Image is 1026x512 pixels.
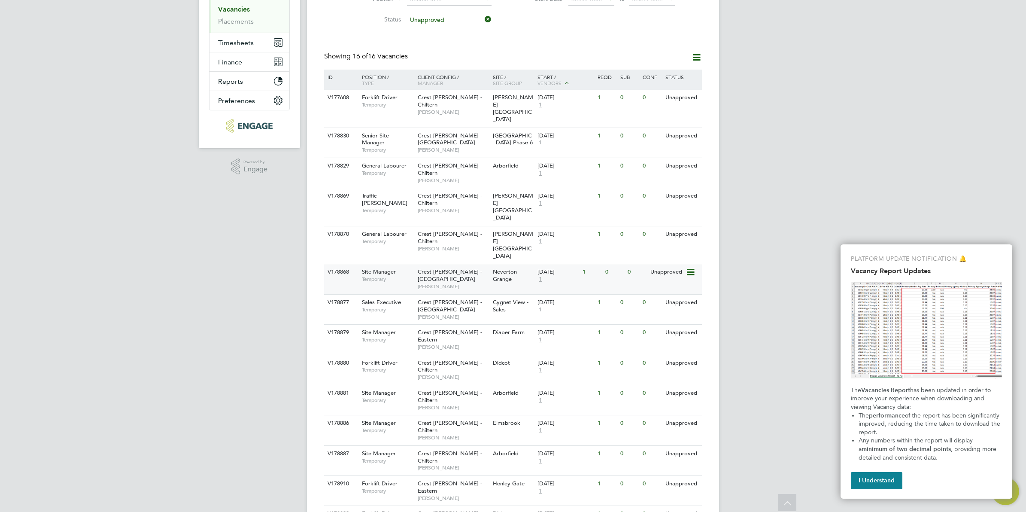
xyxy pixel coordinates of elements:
[537,480,593,488] div: [DATE]
[595,476,618,492] div: 1
[418,207,489,214] span: [PERSON_NAME]
[362,389,396,396] span: Site Manager
[418,374,489,381] span: [PERSON_NAME]
[648,264,686,280] div: Unapproved
[493,359,510,366] span: Didcot
[325,188,355,204] div: V178869
[537,488,543,495] span: 1
[418,480,482,494] span: Crest [PERSON_NAME] - Eastern
[537,139,543,146] span: 1
[418,314,489,320] span: [PERSON_NAME]
[580,264,603,280] div: 1
[325,415,355,431] div: V178886
[325,90,355,106] div: V177608
[851,387,861,394] span: The
[418,329,482,343] span: Crest [PERSON_NAME] - Eastern
[209,119,290,133] a: Go to home page
[218,97,255,105] span: Preferences
[362,397,413,404] span: Temporary
[537,94,593,101] div: [DATE]
[595,158,618,174] div: 1
[537,427,543,434] span: 1
[418,299,482,313] span: Crest [PERSON_NAME] - [GEOGRAPHIC_DATA]
[640,128,663,144] div: 0
[362,146,413,153] span: Temporary
[416,70,491,90] div: Client Config /
[663,70,701,84] div: Status
[418,162,482,177] span: Crest [PERSON_NAME] - Chiltern
[640,325,663,341] div: 0
[537,276,543,283] span: 1
[859,445,998,461] span: , providing more detailed and consistent data.
[595,128,618,144] div: 1
[325,158,355,174] div: V178829
[618,226,640,242] div: 0
[640,226,663,242] div: 0
[218,58,242,66] span: Finance
[640,476,663,492] div: 0
[362,207,413,214] span: Temporary
[663,90,701,106] div: Unapproved
[618,158,640,174] div: 0
[325,70,355,84] div: ID
[663,158,701,174] div: Unapproved
[493,79,522,86] span: Site Group
[493,192,533,221] span: [PERSON_NAME][GEOGRAPHIC_DATA]
[537,299,593,306] div: [DATE]
[355,70,416,90] div: Position /
[362,162,407,169] span: General Labourer
[362,94,398,101] span: Forklift Driver
[362,329,396,336] span: Site Manager
[537,192,593,200] div: [DATE]
[218,17,254,25] a: Placements
[537,390,593,397] div: [DATE]
[418,404,489,411] span: [PERSON_NAME]
[537,268,578,276] div: [DATE]
[851,255,1002,263] p: PLATFORM UPDATE NOTIFICATION 🔔
[663,385,701,401] div: Unapproved
[841,244,1012,499] div: Vacancy Report Updates
[537,200,543,207] span: 1
[493,94,533,123] span: [PERSON_NAME][GEOGRAPHIC_DATA]
[493,329,525,336] span: Diaper Farm
[618,476,640,492] div: 0
[595,188,618,204] div: 1
[537,457,543,465] span: 1
[418,389,482,404] span: Crest [PERSON_NAME] - Chiltern
[537,420,593,427] div: [DATE]
[663,295,701,311] div: Unapproved
[537,329,593,336] div: [DATE]
[325,128,355,144] div: V178830
[418,109,489,116] span: [PERSON_NAME]
[537,79,562,86] span: Vendors
[243,158,267,166] span: Powered by
[535,70,595,91] div: Start /
[362,238,413,245] span: Temporary
[325,385,355,401] div: V178881
[218,5,250,13] a: Vacancies
[640,355,663,371] div: 0
[362,488,413,494] span: Temporary
[418,177,489,184] span: [PERSON_NAME]
[418,434,489,441] span: [PERSON_NAME]
[493,480,525,487] span: Henley Gate
[663,188,701,204] div: Unapproved
[640,295,663,311] div: 0
[861,387,910,394] strong: Vacancies Report
[493,450,519,457] span: Arborfield
[595,355,618,371] div: 1
[851,282,1002,378] img: Highlight Columns with Numbers in the Vacancies Report
[595,295,618,311] div: 1
[663,226,701,242] div: Unapproved
[851,472,902,489] button: I Understand
[418,359,482,374] span: Crest [PERSON_NAME] - Chiltern
[663,128,701,144] div: Unapproved
[407,14,492,26] input: Select one
[859,412,869,419] span: The
[537,450,593,457] div: [DATE]
[603,264,625,280] div: 0
[362,480,398,487] span: Forklift Driver
[537,306,543,314] span: 1
[352,15,401,23] label: Status
[362,268,396,275] span: Site Manager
